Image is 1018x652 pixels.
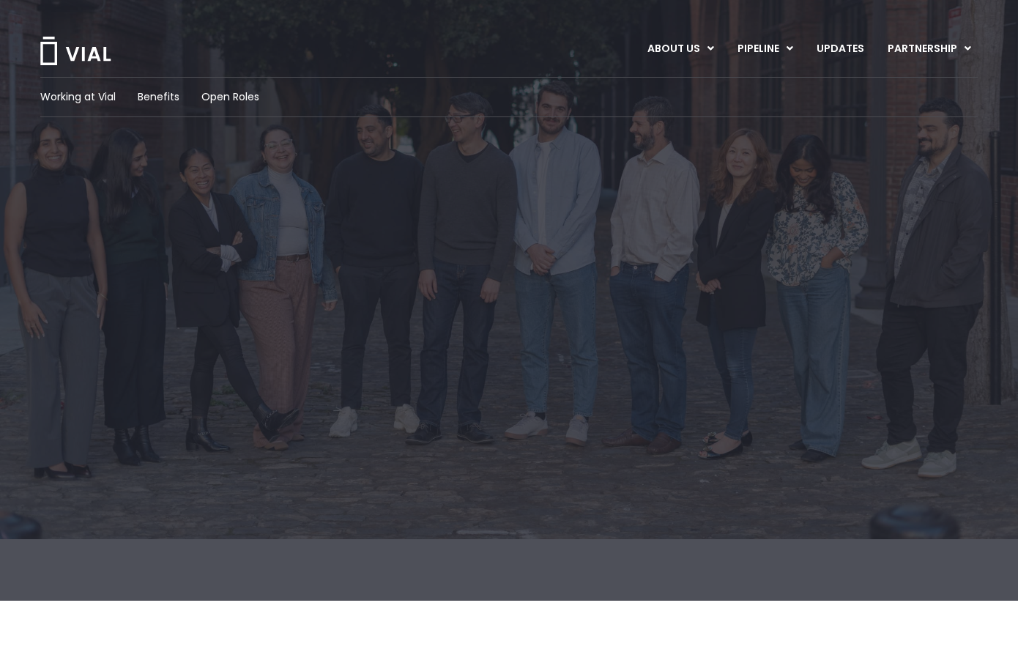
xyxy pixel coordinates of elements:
[201,89,259,105] a: Open Roles
[40,89,116,105] a: Working at Vial
[726,37,804,62] a: PIPELINEMenu Toggle
[636,37,725,62] a: ABOUT USMenu Toggle
[876,37,983,62] a: PARTNERSHIPMenu Toggle
[138,89,179,105] a: Benefits
[805,37,875,62] a: UPDATES
[39,37,112,65] img: Vial Logo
